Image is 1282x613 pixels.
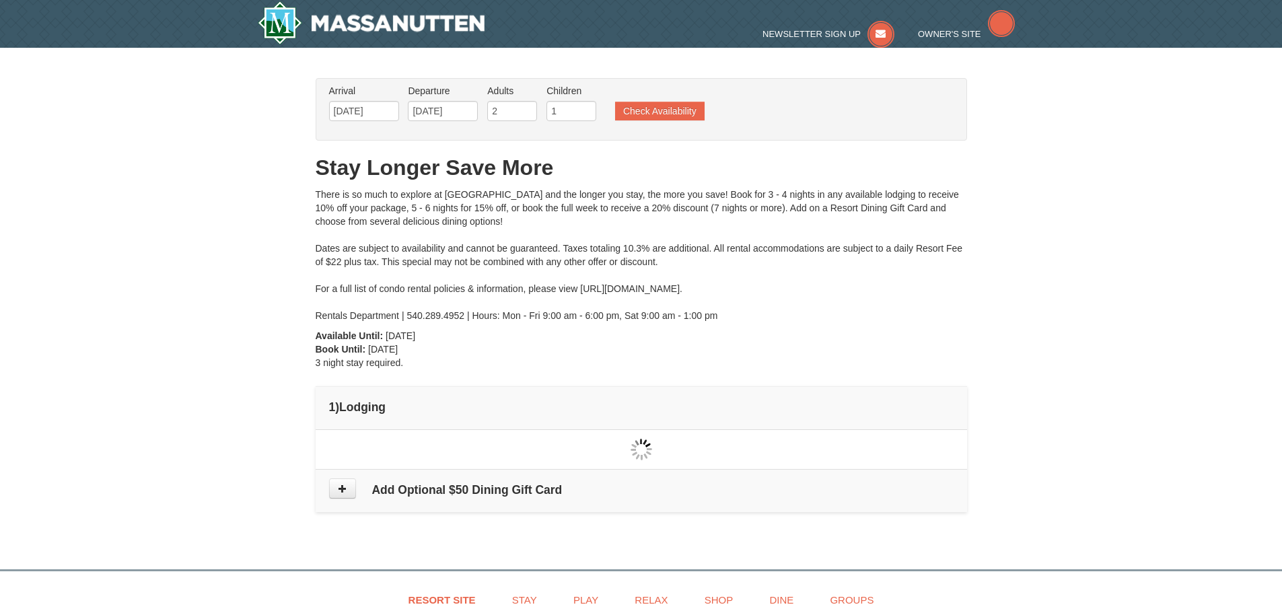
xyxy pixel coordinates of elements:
[329,84,399,98] label: Arrival
[335,400,339,414] span: )
[258,1,485,44] a: Massanutten Resort
[615,102,705,120] button: Check Availability
[762,29,861,39] span: Newsletter Sign Up
[329,400,954,414] h4: 1 Lodging
[546,84,596,98] label: Children
[316,154,967,181] h1: Stay Longer Save More
[918,29,1015,39] a: Owner's Site
[316,330,384,341] strong: Available Until:
[316,357,404,368] span: 3 night stay required.
[487,84,537,98] label: Adults
[329,483,954,497] h4: Add Optional $50 Dining Gift Card
[762,29,894,39] a: Newsletter Sign Up
[258,1,485,44] img: Massanutten Resort Logo
[386,330,415,341] span: [DATE]
[631,439,652,460] img: wait gif
[316,344,366,355] strong: Book Until:
[316,188,967,322] div: There is so much to explore at [GEOGRAPHIC_DATA] and the longer you stay, the more you save! Book...
[408,84,478,98] label: Departure
[918,29,981,39] span: Owner's Site
[368,344,398,355] span: [DATE]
